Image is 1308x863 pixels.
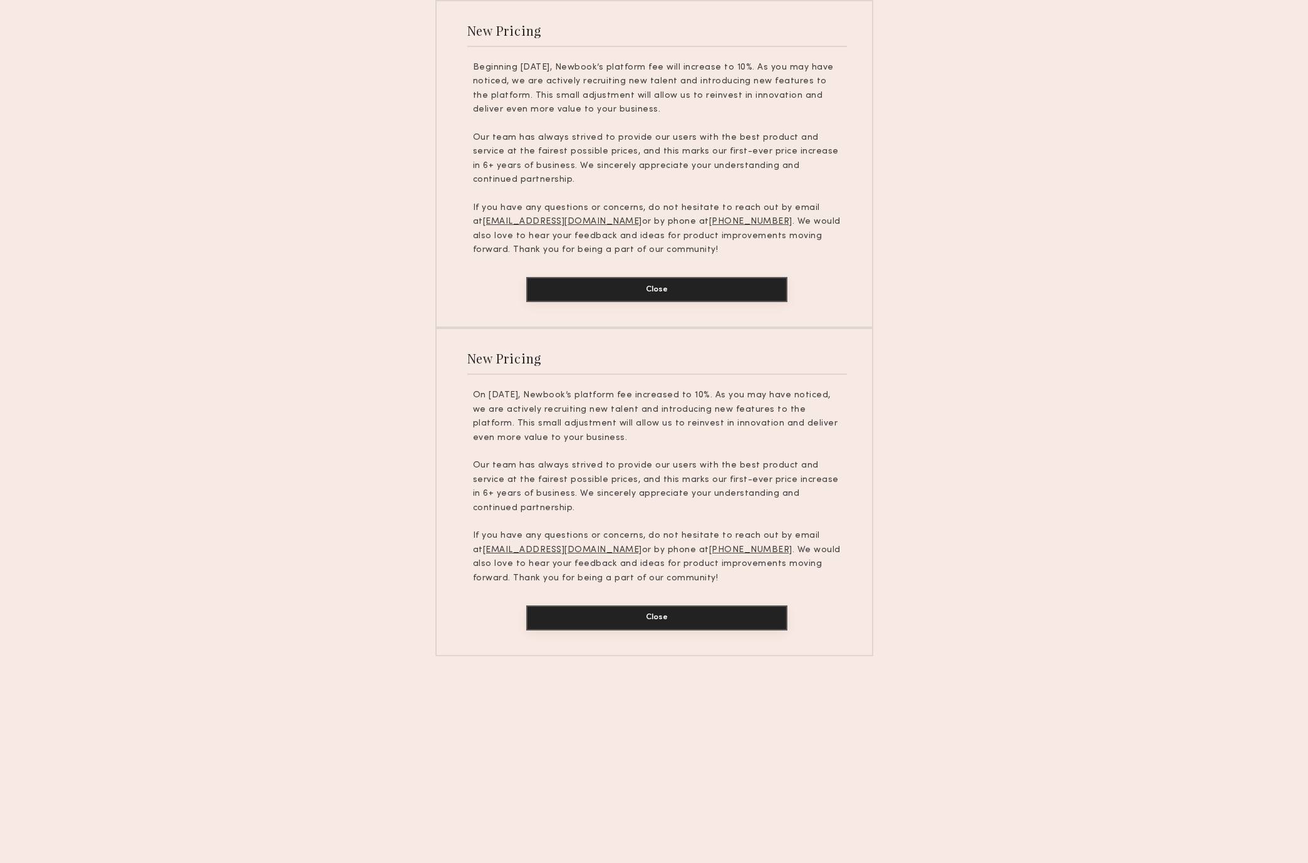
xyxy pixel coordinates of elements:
[709,217,792,226] u: [PHONE_NUMBER]
[473,61,841,117] p: Beginning [DATE], Newbook’s platform fee will increase to 10%. As you may have noticed, we are ac...
[526,605,787,630] button: Close
[473,459,841,515] p: Our team has always strived to provide our users with the best product and service at the fairest...
[526,277,787,302] button: Close
[473,389,841,445] p: On [DATE], Newbook’s platform fee increased to 10%. As you may have noticed, we are actively recr...
[473,201,841,258] p: If you have any questions or concerns, do not hesitate to reach out by email at or by phone at . ...
[467,350,542,367] div: New Pricing
[467,22,542,39] div: New Pricing
[709,546,792,554] u: [PHONE_NUMBER]
[483,217,642,226] u: [EMAIL_ADDRESS][DOMAIN_NAME]
[473,131,841,187] p: Our team has always strived to provide our users with the best product and service at the fairest...
[483,546,642,554] u: [EMAIL_ADDRESS][DOMAIN_NAME]
[473,529,841,585] p: If you have any questions or concerns, do not hesitate to reach out by email at or by phone at . ...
